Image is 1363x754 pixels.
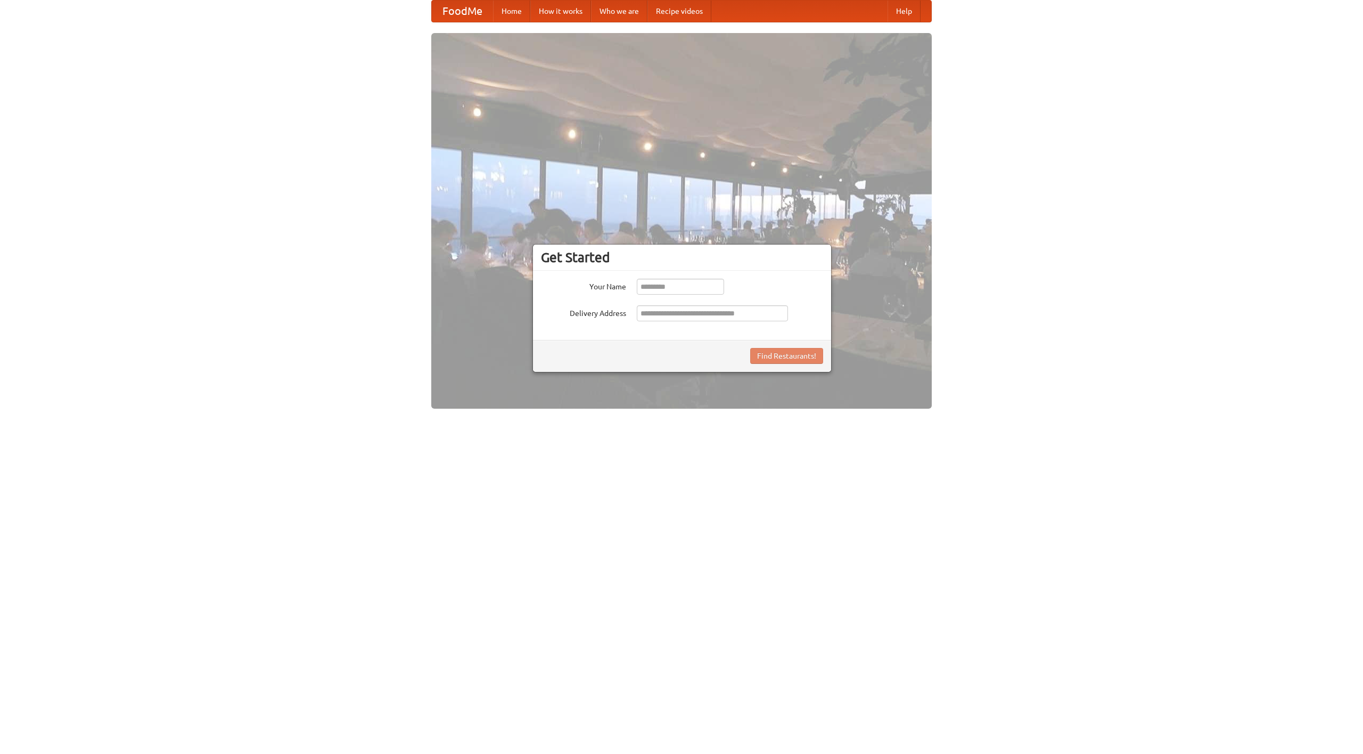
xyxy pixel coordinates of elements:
h3: Get Started [541,249,823,265]
button: Find Restaurants! [750,348,823,364]
label: Your Name [541,279,626,292]
a: Home [493,1,530,22]
a: Recipe videos [647,1,711,22]
a: Help [888,1,921,22]
label: Delivery Address [541,305,626,319]
a: FoodMe [432,1,493,22]
a: Who we are [591,1,647,22]
a: How it works [530,1,591,22]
